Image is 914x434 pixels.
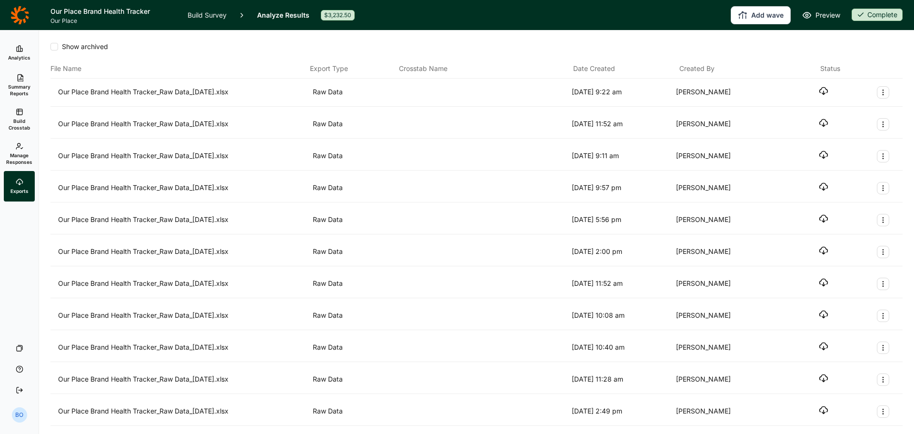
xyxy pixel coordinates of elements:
[313,405,397,418] div: Raw Data
[819,182,828,192] button: Download file
[676,182,776,194] div: [PERSON_NAME]
[819,246,828,255] button: Download file
[877,310,889,322] button: Export Actions
[572,214,672,226] div: [DATE] 5:56 pm
[50,6,176,17] h1: Our Place Brand Health Tracker
[676,86,776,99] div: [PERSON_NAME]
[676,214,776,226] div: [PERSON_NAME]
[313,278,397,290] div: Raw Data
[819,86,828,96] button: Download file
[877,150,889,162] button: Export Actions
[58,150,309,162] div: Our Place Brand Health Tracker_Raw Data_[DATE].xlsx
[877,342,889,354] button: Export Actions
[852,9,903,21] div: Complete
[58,118,309,131] div: Our Place Brand Health Tracker_Raw Data_[DATE].xlsx
[852,9,903,22] button: Complete
[877,405,889,418] button: Export Actions
[313,118,397,131] div: Raw Data
[310,63,395,74] div: Export Type
[58,42,108,51] span: Show archived
[676,310,776,322] div: [PERSON_NAME]
[50,17,176,25] span: Our Place
[313,246,397,258] div: Raw Data
[572,373,672,386] div: [DATE] 11:28 am
[572,342,672,354] div: [DATE] 10:40 am
[58,182,309,194] div: Our Place Brand Health Tracker_Raw Data_[DATE].xlsx
[819,373,828,383] button: Download file
[58,310,309,322] div: Our Place Brand Health Tracker_Raw Data_[DATE].xlsx
[313,86,397,99] div: Raw Data
[877,182,889,194] button: Export Actions
[313,150,397,162] div: Raw Data
[58,405,309,418] div: Our Place Brand Health Tracker_Raw Data_[DATE].xlsx
[4,171,35,202] a: Exports
[572,150,672,162] div: [DATE] 9:11 am
[676,405,776,418] div: [PERSON_NAME]
[572,246,672,258] div: [DATE] 2:00 pm
[313,373,397,386] div: Raw Data
[313,182,397,194] div: Raw Data
[819,150,828,160] button: Download file
[877,118,889,131] button: Export Actions
[820,63,840,74] div: Status
[573,63,676,74] div: Date Created
[8,118,31,131] span: Build Crosstab
[819,342,828,351] button: Download file
[676,278,776,290] div: [PERSON_NAME]
[399,63,569,74] div: Crosstab Name
[572,182,672,194] div: [DATE] 9:57 pm
[58,214,309,226] div: Our Place Brand Health Tracker_Raw Data_[DATE].xlsx
[6,152,32,165] span: Manage Responses
[679,63,782,74] div: Created By
[50,63,306,74] div: File Name
[4,137,35,171] a: Manage Responses
[572,118,672,131] div: [DATE] 11:52 am
[572,86,672,99] div: [DATE] 9:22 am
[819,405,828,415] button: Download file
[819,278,828,287] button: Download file
[4,68,35,102] a: Summary Reports
[877,246,889,258] button: Export Actions
[572,310,672,322] div: [DATE] 10:08 am
[731,6,791,24] button: Add wave
[819,118,828,128] button: Download file
[313,342,397,354] div: Raw Data
[676,373,776,386] div: [PERSON_NAME]
[572,405,672,418] div: [DATE] 2:49 pm
[676,118,776,131] div: [PERSON_NAME]
[676,342,776,354] div: [PERSON_NAME]
[877,214,889,226] button: Export Actions
[10,188,29,194] span: Exports
[8,54,30,61] span: Analytics
[572,278,672,290] div: [DATE] 11:52 am
[676,150,776,162] div: [PERSON_NAME]
[877,86,889,99] button: Export Actions
[8,83,31,97] span: Summary Reports
[4,102,35,137] a: Build Crosstab
[58,246,309,258] div: Our Place Brand Health Tracker_Raw Data_[DATE].xlsx
[4,38,35,68] a: Analytics
[58,373,309,386] div: Our Place Brand Health Tracker_Raw Data_[DATE].xlsx
[877,373,889,386] button: Export Actions
[802,10,840,21] a: Preview
[815,10,840,21] span: Preview
[12,407,27,423] div: BO
[676,246,776,258] div: [PERSON_NAME]
[819,310,828,319] button: Download file
[877,278,889,290] button: Export Actions
[58,278,309,290] div: Our Place Brand Health Tracker_Raw Data_[DATE].xlsx
[313,310,397,322] div: Raw Data
[819,214,828,223] button: Download file
[58,342,309,354] div: Our Place Brand Health Tracker_Raw Data_[DATE].xlsx
[58,86,309,99] div: Our Place Brand Health Tracker_Raw Data_[DATE].xlsx
[313,214,397,226] div: Raw Data
[321,10,355,20] div: $3,232.50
